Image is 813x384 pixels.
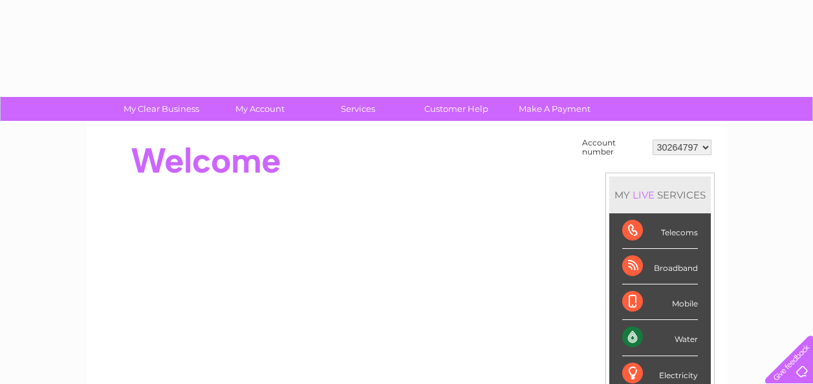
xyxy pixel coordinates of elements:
div: MY SERVICES [609,176,711,213]
div: Mobile [622,284,698,320]
div: Telecoms [622,213,698,249]
div: Broadband [622,249,698,284]
div: LIVE [630,189,657,201]
a: Services [305,97,411,121]
div: Water [622,320,698,356]
a: My Account [206,97,313,121]
a: My Clear Business [108,97,215,121]
a: Make A Payment [501,97,608,121]
a: Customer Help [403,97,510,121]
td: Account number [579,135,649,160]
